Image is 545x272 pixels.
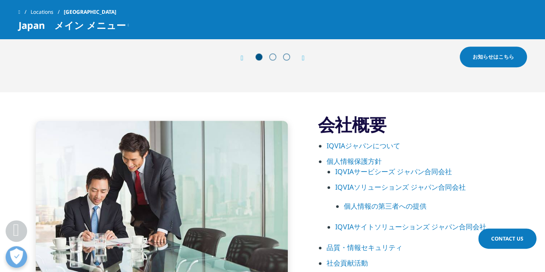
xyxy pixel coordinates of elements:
a: 個人情報の第三者への提供 [344,201,427,211]
a: 社会貢献活動 [327,258,368,268]
a: お知らせはこちら [460,47,527,67]
div: Next slide [293,54,305,62]
div: Previous slide [241,54,252,62]
span: Japan メイン メニュー [19,20,126,30]
span: [GEOGRAPHIC_DATA] [64,4,116,20]
span: お知らせはこちら [473,53,514,61]
h3: 会社概要 [318,114,527,135]
a: IQVIAサービシーズ ジャパン合同会社 [335,167,452,176]
span: Contact Us [491,235,523,242]
a: IQVIAソリューションズ ジャパン合同会社 [335,182,466,192]
a: IQVIAサイトソリューションズ ジャパン合同会社 [335,222,486,231]
a: IQVIAジャパンについて [327,141,400,150]
button: 優先設定センターを開く [6,246,27,268]
a: 個人情報保護方針 [327,156,382,166]
a: Contact Us [478,228,536,249]
a: 品質・情報セキュリティ [327,243,402,252]
a: Locations [31,4,64,20]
